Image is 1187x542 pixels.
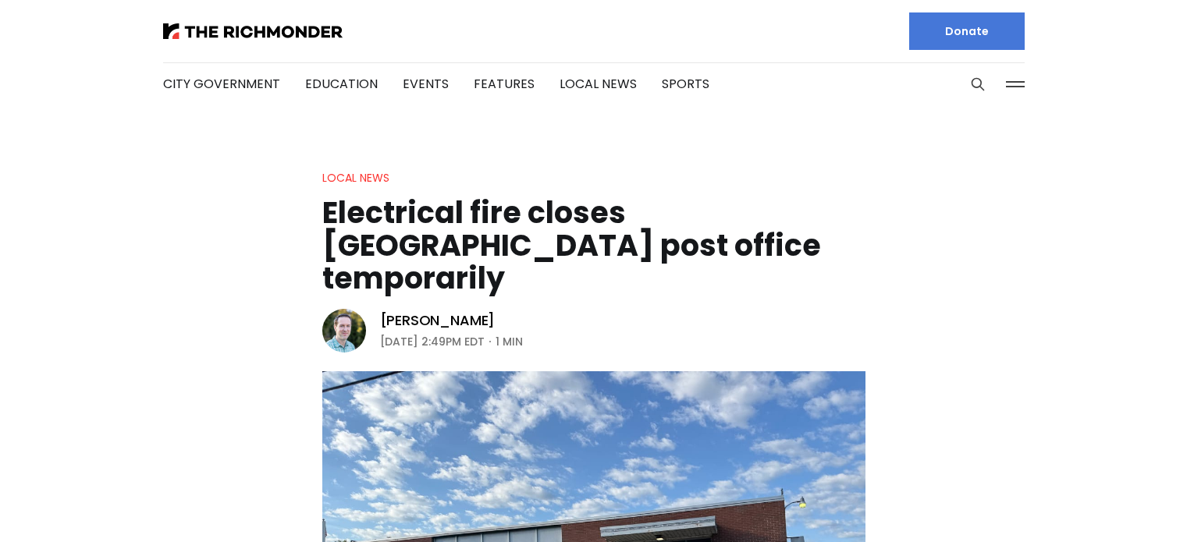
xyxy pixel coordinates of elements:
[1055,466,1187,542] iframe: portal-trigger
[380,332,485,351] time: [DATE] 2:49PM EDT
[474,75,535,93] a: Features
[322,309,366,352] img: Michael Phillips
[909,12,1025,50] a: Donate
[322,197,865,295] h1: Electrical fire closes [GEOGRAPHIC_DATA] post office temporarily
[380,311,496,330] a: [PERSON_NAME]
[163,23,343,39] img: The Richmonder
[163,75,280,93] a: City Government
[305,75,378,93] a: Education
[403,75,449,93] a: Events
[662,75,709,93] a: Sports
[322,170,389,186] a: Local News
[966,73,990,96] button: Search this site
[496,332,523,351] span: 1 min
[560,75,637,93] a: Local News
